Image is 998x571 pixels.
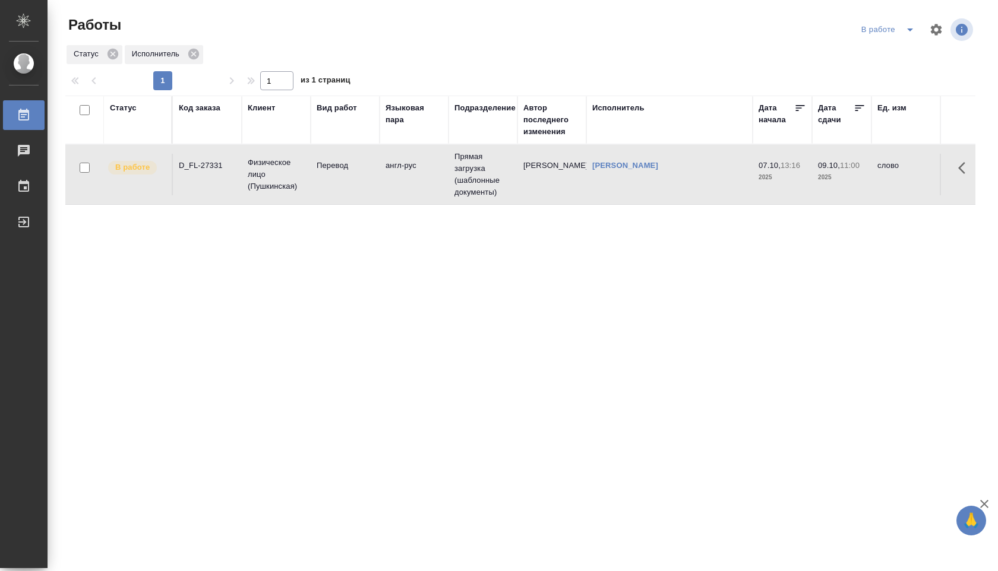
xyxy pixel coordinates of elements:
div: Языковая пара [386,102,443,126]
div: Статус [67,45,122,64]
a: [PERSON_NAME] [592,161,658,170]
p: Физическое лицо (Пушкинская) [248,157,305,192]
div: Дата начала [759,102,794,126]
p: 13:16 [781,161,800,170]
div: Исполнитель [592,102,645,114]
p: 11:00 [840,161,860,170]
span: 🙏 [961,508,981,533]
td: [PERSON_NAME] [517,154,586,195]
p: Исполнитель [132,48,184,60]
td: слово [871,154,940,195]
span: Настроить таблицу [922,15,950,44]
p: 07.10, [759,161,781,170]
div: D_FL-27331 [179,160,236,172]
span: из 1 страниц [301,73,350,90]
p: В работе [115,161,150,173]
div: Исполнитель выполняет работу [107,160,166,176]
div: Дата сдачи [818,102,854,126]
td: Прямая загрузка (шаблонные документы) [449,145,517,204]
p: Перевод [317,160,374,172]
div: Код заказа [179,102,220,114]
p: 2025 [759,172,806,183]
td: англ-рус [380,154,449,195]
div: Автор последнего изменения [523,102,580,138]
button: Здесь прячутся важные кнопки [951,154,980,182]
span: Работы [65,15,121,34]
div: Вид работ [317,102,357,114]
p: Статус [74,48,103,60]
p: 09.10, [818,161,840,170]
p: 2025 [818,172,866,183]
div: Подразделение [454,102,516,114]
span: Посмотреть информацию [950,18,975,41]
div: Ед. изм [877,102,907,114]
div: split button [858,20,922,39]
div: Клиент [248,102,275,114]
div: Статус [110,102,137,114]
div: Исполнитель [125,45,203,64]
button: 🙏 [956,506,986,535]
